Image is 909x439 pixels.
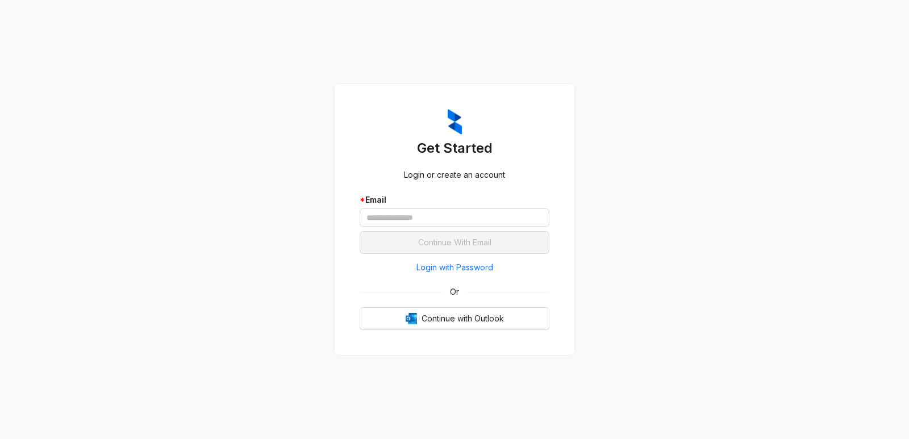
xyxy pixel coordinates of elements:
span: Or [442,286,467,298]
div: Email [360,194,549,206]
span: Continue with Outlook [422,312,504,325]
span: Login with Password [416,261,493,274]
img: ZumaIcon [448,109,462,135]
div: Login or create an account [360,169,549,181]
button: OutlookContinue with Outlook [360,307,549,330]
img: Outlook [406,313,417,324]
h3: Get Started [360,139,549,157]
button: Login with Password [360,258,549,277]
button: Continue With Email [360,231,549,254]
